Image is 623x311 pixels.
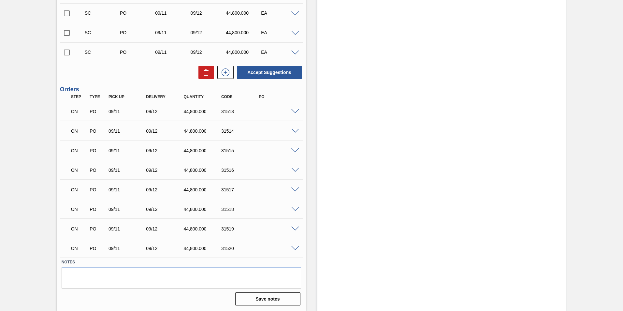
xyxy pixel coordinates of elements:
div: 09/12/2025 [144,109,186,114]
div: 44,800.000 [182,148,224,153]
div: 09/12/2025 [144,168,186,173]
p: ON [71,109,87,114]
div: 44,800.000 [182,109,224,114]
div: Accept Suggestions [234,65,303,80]
div: 09/12/2025 [144,207,186,212]
label: Notes [62,258,301,267]
p: ON [71,207,87,212]
div: 09/11/2025 [107,168,149,173]
div: 09/11/2025 [153,30,193,35]
div: Step [69,95,89,99]
div: Purchase order [88,226,108,231]
button: Accept Suggestions [237,66,302,79]
div: 09/12/2025 [189,10,228,16]
div: Negotiating Order [69,124,89,138]
div: Purchase order [118,50,158,55]
div: PO [257,95,299,99]
div: EA [259,30,299,35]
div: Negotiating Order [69,143,89,158]
div: 44,800.000 [182,246,224,251]
div: 09/11/2025 [107,128,149,134]
div: 31513 [220,109,262,114]
div: Negotiating Order [69,163,89,177]
div: 44,800.000 [182,128,224,134]
div: 44,800.000 [182,207,224,212]
div: Purchase order [118,10,158,16]
div: Negotiating Order [69,183,89,197]
div: 09/11/2025 [107,148,149,153]
div: Negotiating Order [69,241,89,256]
div: EA [259,10,299,16]
div: Purchase order [88,109,108,114]
div: 09/12/2025 [144,148,186,153]
div: 44,800.000 [224,30,264,35]
div: 09/12/2025 [189,50,228,55]
div: Negotiating Order [69,202,89,216]
div: Purchase order [88,187,108,192]
p: ON [71,128,87,134]
p: ON [71,187,87,192]
div: Purchase order [118,30,158,35]
div: 09/11/2025 [107,207,149,212]
div: 31517 [220,187,262,192]
div: 44,800.000 [182,226,224,231]
div: 09/11/2025 [107,187,149,192]
div: Quantity [182,95,224,99]
div: 31514 [220,128,262,134]
div: Purchase order [88,148,108,153]
div: Purchase order [88,246,108,251]
div: 09/12/2025 [144,187,186,192]
div: Delete Suggestions [195,66,214,79]
div: 44,800.000 [224,50,264,55]
div: Purchase order [88,207,108,212]
div: 44,800.000 [224,10,264,16]
div: Negotiating Order [69,104,89,119]
button: Save notes [235,292,300,305]
div: 09/12/2025 [144,128,186,134]
h3: Orders [60,86,303,93]
div: EA [259,50,299,55]
div: Type [88,95,108,99]
div: 09/11/2025 [107,246,149,251]
div: 09/12/2025 [144,226,186,231]
div: Negotiating Order [69,222,89,236]
div: New suggestion [214,66,234,79]
div: Delivery [144,95,186,99]
div: Suggestion Created [83,10,123,16]
div: 09/11/2025 [107,226,149,231]
div: 31516 [220,168,262,173]
div: 09/12/2025 [189,30,228,35]
div: Purchase order [88,168,108,173]
p: ON [71,168,87,173]
div: 31515 [220,148,262,153]
div: 31520 [220,246,262,251]
div: 09/12/2025 [144,246,186,251]
p: ON [71,226,87,231]
div: Code [220,95,262,99]
p: ON [71,148,87,153]
div: Purchase order [88,128,108,134]
div: 44,800.000 [182,187,224,192]
p: ON [71,246,87,251]
div: 31519 [220,226,262,231]
div: Suggestion Created [83,30,123,35]
div: Pick up [107,95,149,99]
div: 31518 [220,207,262,212]
div: 44,800.000 [182,168,224,173]
div: 09/11/2025 [153,50,193,55]
div: Suggestion Created [83,50,123,55]
div: 09/11/2025 [153,10,193,16]
div: 09/11/2025 [107,109,149,114]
